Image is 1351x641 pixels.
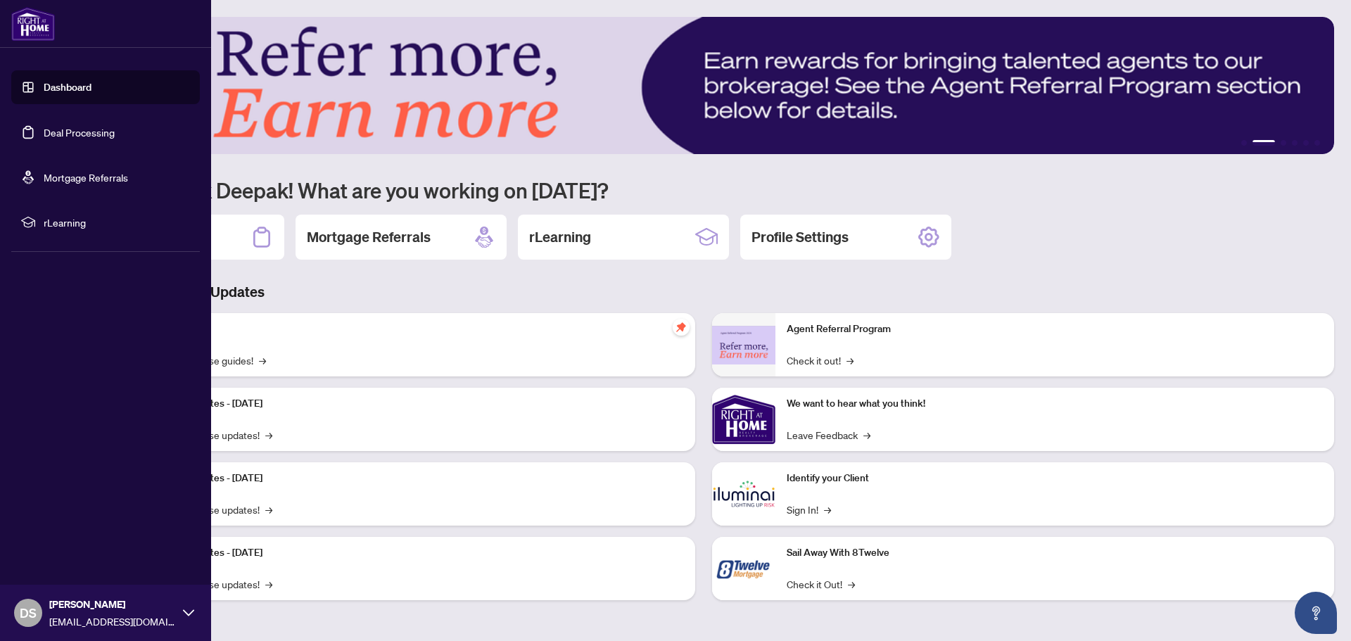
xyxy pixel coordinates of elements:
[1281,140,1286,146] button: 3
[787,427,870,443] a: Leave Feedback→
[73,282,1334,302] h3: Brokerage & Industry Updates
[712,462,775,526] img: Identify your Client
[1241,140,1247,146] button: 1
[787,502,831,517] a: Sign In!→
[848,576,855,592] span: →
[824,502,831,517] span: →
[787,545,1323,561] p: Sail Away With 8Twelve
[673,319,690,336] span: pushpin
[44,215,190,230] span: rLearning
[259,353,266,368] span: →
[148,322,684,337] p: Self-Help
[148,396,684,412] p: Platform Updates - [DATE]
[787,471,1323,486] p: Identify your Client
[265,427,272,443] span: →
[751,227,849,247] h2: Profile Settings
[44,171,128,184] a: Mortgage Referrals
[529,227,591,247] h2: rLearning
[11,7,55,41] img: logo
[44,126,115,139] a: Deal Processing
[1295,592,1337,634] button: Open asap
[712,388,775,451] img: We want to hear what you think!
[1252,140,1275,146] button: 2
[73,177,1334,203] h1: Welcome back Deepak! What are you working on [DATE]?
[49,597,176,612] span: [PERSON_NAME]
[307,227,431,247] h2: Mortgage Referrals
[787,322,1323,337] p: Agent Referral Program
[73,17,1334,154] img: Slide 1
[44,81,91,94] a: Dashboard
[1314,140,1320,146] button: 6
[148,545,684,561] p: Platform Updates - [DATE]
[787,396,1323,412] p: We want to hear what you think!
[49,614,176,629] span: [EMAIL_ADDRESS][DOMAIN_NAME]
[148,471,684,486] p: Platform Updates - [DATE]
[1303,140,1309,146] button: 5
[265,576,272,592] span: →
[20,603,37,623] span: DS
[863,427,870,443] span: →
[265,502,272,517] span: →
[712,326,775,364] img: Agent Referral Program
[1292,140,1298,146] button: 4
[846,353,854,368] span: →
[787,576,855,592] a: Check it Out!→
[712,537,775,600] img: Sail Away With 8Twelve
[787,353,854,368] a: Check it out!→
